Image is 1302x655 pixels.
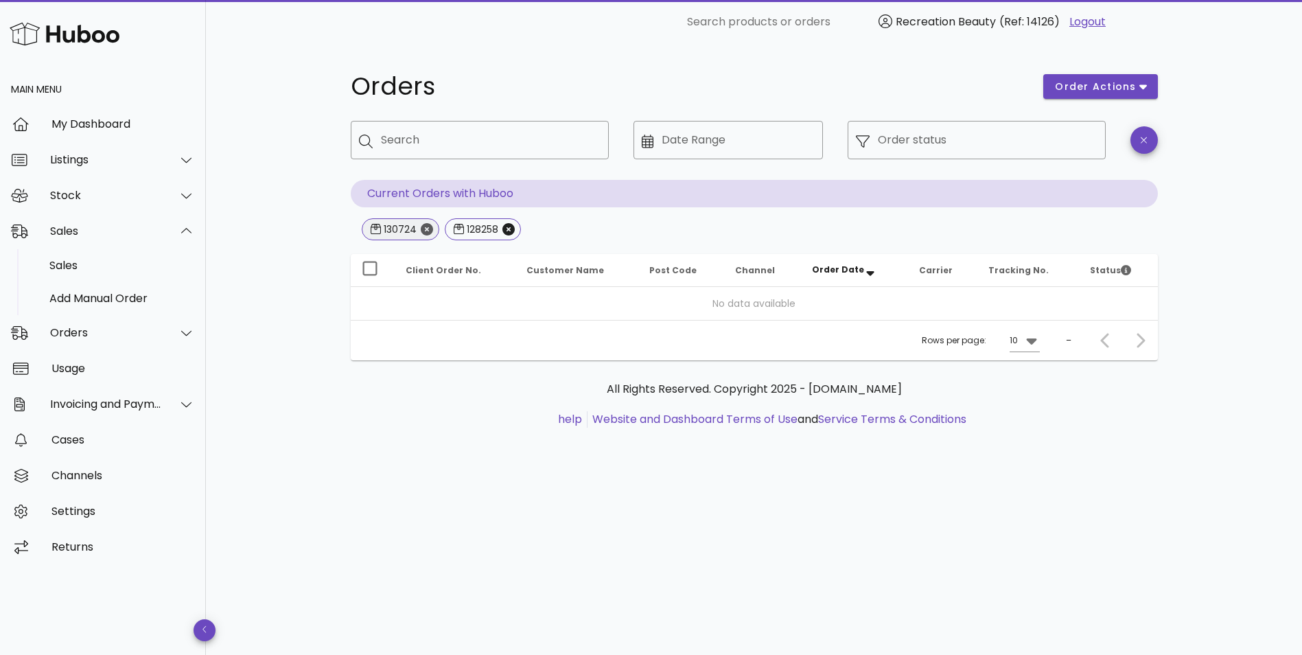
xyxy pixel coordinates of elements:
[919,264,953,276] span: Carrier
[381,222,417,236] div: 130724
[1079,254,1157,287] th: Status
[724,254,801,287] th: Channel
[50,189,162,202] div: Stock
[1010,330,1040,352] div: 10Rows per page:
[406,264,481,276] span: Client Order No.
[812,264,864,275] span: Order Date
[1069,14,1106,30] a: Logout
[51,117,195,130] div: My Dashboard
[49,292,195,305] div: Add Manual Order
[526,264,604,276] span: Customer Name
[1010,334,1018,347] div: 10
[908,254,977,287] th: Carrier
[1054,80,1137,94] span: order actions
[638,254,724,287] th: Post Code
[50,398,162,411] div: Invoicing and Payments
[50,225,162,238] div: Sales
[515,254,639,287] th: Customer Name
[51,433,195,446] div: Cases
[10,19,119,49] img: Huboo Logo
[592,411,798,427] a: Website and Dashboard Terms of Use
[464,222,498,236] div: 128258
[1066,334,1071,347] div: –
[922,321,1040,360] div: Rows per page:
[362,381,1147,398] p: All Rights Reserved. Copyright 2025 - [DOMAIN_NAME]
[896,14,996,30] span: Recreation Beauty
[988,264,1049,276] span: Tracking No.
[351,74,1027,99] h1: Orders
[351,180,1158,207] p: Current Orders with Huboo
[50,326,162,339] div: Orders
[351,287,1158,320] td: No data available
[49,259,195,272] div: Sales
[588,411,966,428] li: and
[51,540,195,553] div: Returns
[649,264,697,276] span: Post Code
[735,264,775,276] span: Channel
[801,254,908,287] th: Order Date: Sorted descending. Activate to remove sorting.
[51,362,195,375] div: Usage
[558,411,582,427] a: help
[977,254,1080,287] th: Tracking No.
[818,411,966,427] a: Service Terms & Conditions
[395,254,515,287] th: Client Order No.
[51,469,195,482] div: Channels
[421,223,433,235] button: Close
[50,153,162,166] div: Listings
[51,505,195,518] div: Settings
[1090,264,1131,276] span: Status
[502,223,515,235] button: Close
[999,14,1060,30] span: (Ref: 14126)
[1043,74,1157,99] button: order actions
